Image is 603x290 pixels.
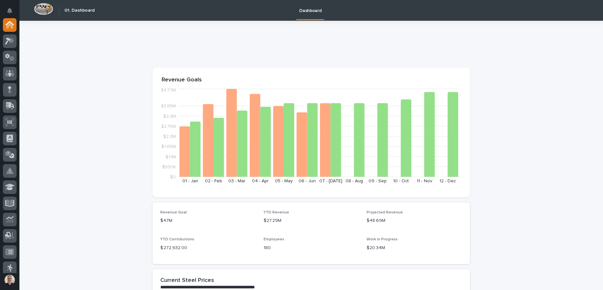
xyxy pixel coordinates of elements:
h2: 01. Dashboard [64,8,95,13]
p: $27.29M [264,217,359,224]
p: Revenue Goals [162,77,461,84]
span: YTD Revenue [264,211,289,214]
div: Notifications [8,8,17,18]
p: 180 [264,245,359,251]
text: 08 - Aug [346,179,363,183]
span: Revenue Goal [160,211,187,214]
p: $20.34M [367,245,462,251]
h2: Current Steel Prices [160,277,214,284]
p: $ 272,932.00 [160,245,256,251]
tspan: $4.77M [161,88,176,93]
p: $47M [160,217,256,224]
button: Notifications [3,4,17,18]
tspan: $1.65M [161,145,176,149]
text: 01 - Jan [182,179,198,183]
text: 02 - Feb [205,179,222,183]
tspan: $3.85M [161,104,176,109]
span: Employees [264,237,284,241]
tspan: $3.3M [163,114,176,119]
span: YTD Contributions [160,237,194,241]
p: $48.69M [367,217,462,224]
img: Workspace Logo [34,3,53,15]
text: 10 - Oct [393,179,409,183]
span: Work in Progress [367,237,398,241]
text: 06 - Jun [299,179,316,183]
text: 11 - Nov [417,179,432,183]
tspan: $2.75M [161,124,176,129]
text: 04 - Apr [252,179,269,183]
tspan: $0 [170,175,176,179]
text: 05 - May [275,179,293,183]
tspan: $550K [162,165,176,169]
text: 12 - Dec [439,179,456,183]
button: users-avatar [3,273,17,287]
text: 07 - [DATE] [319,179,342,183]
tspan: $2.2M [163,134,176,139]
span: Projected Revenue [367,211,403,214]
text: 09 - Sep [369,179,387,183]
tspan: $1.1M [165,155,176,159]
text: 03 - Mar [228,179,245,183]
